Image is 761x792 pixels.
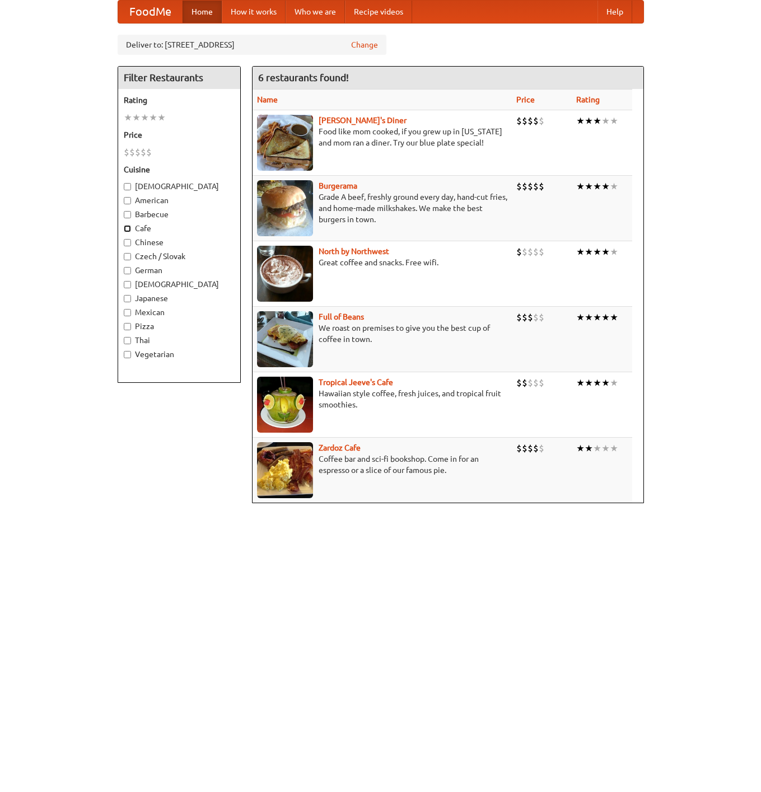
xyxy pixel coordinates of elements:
[593,115,601,127] li: ★
[319,181,357,190] a: Burgerama
[124,307,235,318] label: Mexican
[124,239,131,246] input: Chinese
[516,377,522,389] li: $
[533,180,539,193] li: $
[124,321,235,332] label: Pizza
[257,311,313,367] img: beans.jpg
[345,1,412,23] a: Recipe videos
[124,309,131,316] input: Mexican
[539,377,544,389] li: $
[319,378,393,387] a: Tropical Jeeve's Cafe
[286,1,345,23] a: Who we are
[319,247,389,256] a: North by Northwest
[149,111,157,124] li: ★
[585,246,593,258] li: ★
[124,349,235,360] label: Vegetarian
[319,443,361,452] a: Zardoz Cafe
[522,180,527,193] li: $
[533,311,539,324] li: $
[257,377,313,433] img: jeeves.jpg
[527,246,533,258] li: $
[533,115,539,127] li: $
[585,377,593,389] li: ★
[257,95,278,104] a: Name
[539,246,544,258] li: $
[257,388,507,410] p: Hawaiian style coffee, fresh juices, and tropical fruit smoothies.
[585,311,593,324] li: ★
[539,115,544,127] li: $
[601,377,610,389] li: ★
[124,251,235,262] label: Czech / Slovak
[124,253,131,260] input: Czech / Slovak
[601,442,610,454] li: ★
[124,265,235,276] label: German
[124,95,235,106] h5: Rating
[257,115,313,171] img: sallys.jpg
[533,246,539,258] li: $
[522,115,527,127] li: $
[585,442,593,454] li: ★
[132,111,141,124] li: ★
[124,335,235,346] label: Thai
[124,211,131,218] input: Barbecue
[516,95,535,104] a: Price
[124,351,131,358] input: Vegetarian
[522,442,527,454] li: $
[601,180,610,193] li: ★
[124,197,131,204] input: American
[258,72,349,83] ng-pluralize: 6 restaurants found!
[124,164,235,175] h5: Cuisine
[257,191,507,225] p: Grade A beef, freshly ground every day, hand-cut fries, and home-made milkshakes. We make the bes...
[118,1,183,23] a: FoodMe
[593,180,601,193] li: ★
[157,111,166,124] li: ★
[129,146,135,158] li: $
[601,311,610,324] li: ★
[539,311,544,324] li: $
[585,115,593,127] li: ★
[593,377,601,389] li: ★
[522,377,527,389] li: $
[527,180,533,193] li: $
[533,377,539,389] li: $
[576,377,585,389] li: ★
[118,35,386,55] div: Deliver to: [STREET_ADDRESS]
[576,442,585,454] li: ★
[124,146,129,158] li: $
[124,293,235,304] label: Japanese
[124,225,131,232] input: Cafe
[124,237,235,248] label: Chinese
[597,1,632,23] a: Help
[124,183,131,190] input: [DEMOGRAPHIC_DATA]
[522,246,527,258] li: $
[539,180,544,193] li: $
[610,377,618,389] li: ★
[593,311,601,324] li: ★
[257,126,507,148] p: Food like mom cooked, if you grew up in [US_STATE] and mom ran a diner. Try our blue plate special!
[593,442,601,454] li: ★
[222,1,286,23] a: How it works
[351,39,378,50] a: Change
[576,95,600,104] a: Rating
[135,146,141,158] li: $
[533,442,539,454] li: $
[118,67,240,89] h4: Filter Restaurants
[257,180,313,236] img: burgerama.jpg
[516,115,522,127] li: $
[124,209,235,220] label: Barbecue
[257,246,313,302] img: north.jpg
[539,442,544,454] li: $
[124,111,132,124] li: ★
[319,116,407,125] a: [PERSON_NAME]'s Diner
[527,377,533,389] li: $
[527,311,533,324] li: $
[141,146,146,158] li: $
[576,311,585,324] li: ★
[576,246,585,258] li: ★
[516,311,522,324] li: $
